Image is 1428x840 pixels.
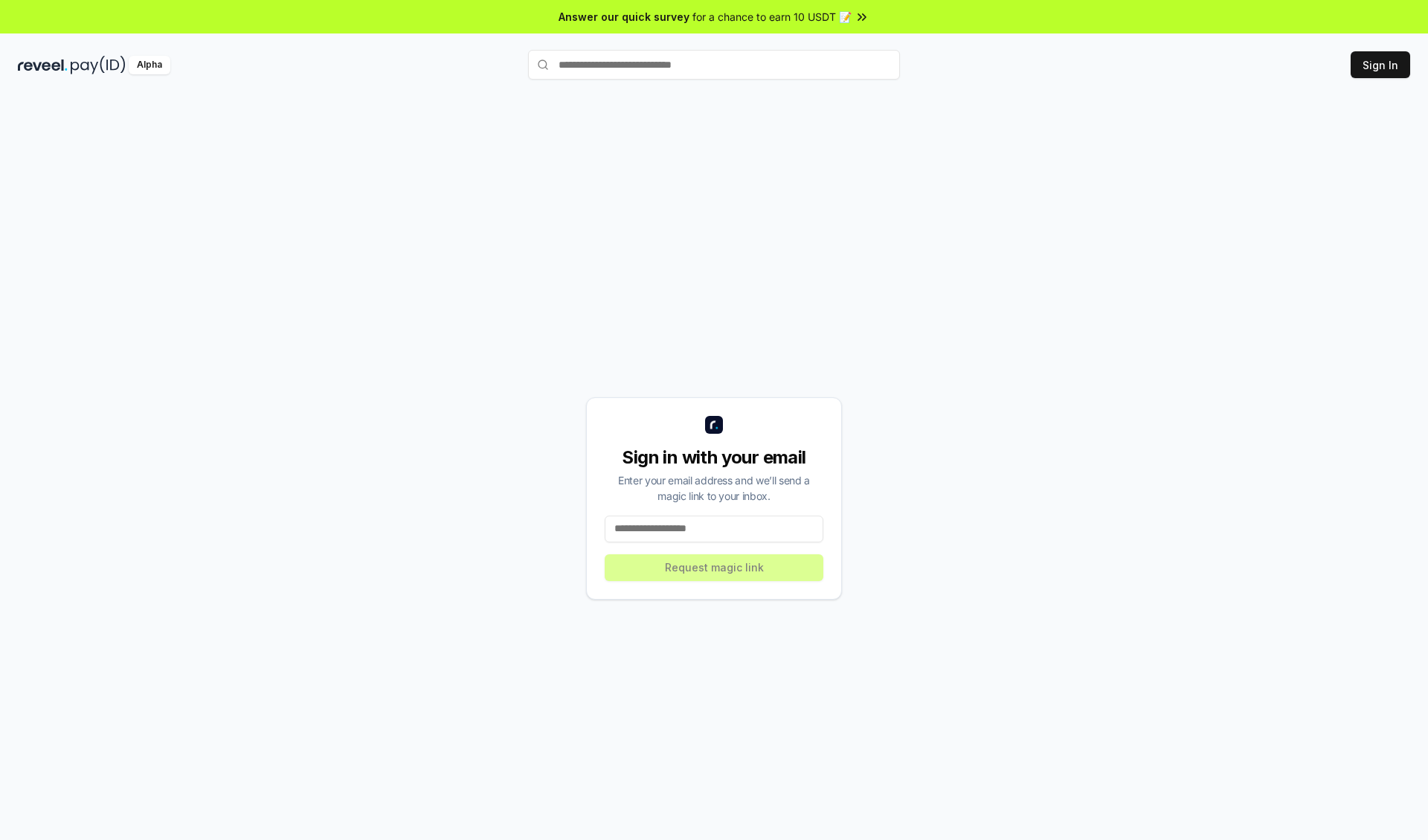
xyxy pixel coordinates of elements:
div: Sign in with your email [605,446,823,469]
img: pay_id [71,56,126,74]
div: Enter your email address and we’ll send a magic link to your inbox. [605,472,823,504]
span: Answer our quick survey [559,9,689,25]
img: reveel_dark [18,56,68,74]
button: Sign In [1351,51,1410,78]
div: Alpha [129,56,170,74]
img: logo_small [705,416,723,434]
span: for a chance to earn 10 USDT 📝 [692,9,852,25]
